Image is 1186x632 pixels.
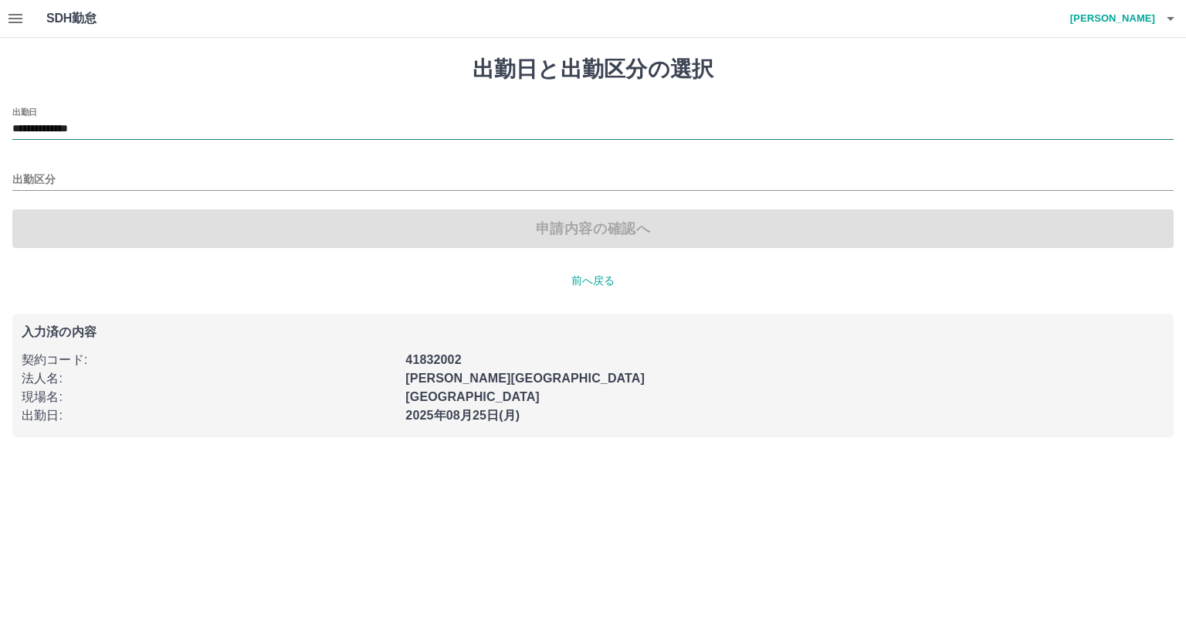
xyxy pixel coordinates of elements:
b: 41832002 [405,353,461,366]
p: 入力済の内容 [22,326,1164,338]
b: [PERSON_NAME][GEOGRAPHIC_DATA] [405,372,645,385]
p: 契約コード : [22,351,396,369]
b: 2025年08月25日(月) [405,409,520,422]
h1: 出勤日と出勤区分の選択 [12,56,1174,83]
p: 出勤日 : [22,406,396,425]
b: [GEOGRAPHIC_DATA] [405,390,540,403]
p: 現場名 : [22,388,396,406]
label: 出勤日 [12,106,37,117]
p: 法人名 : [22,369,396,388]
p: 前へ戻る [12,273,1174,289]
